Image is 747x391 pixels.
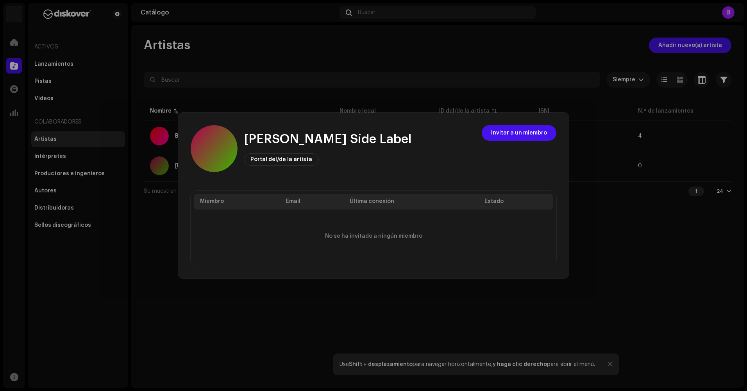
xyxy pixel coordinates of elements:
button: Invitar a un miembro [482,125,556,141]
th: Estado [478,194,553,210]
span: No se ha invitado a ningún miembro [325,233,422,239]
span: Invitar a un miembro [491,125,547,141]
th: Miembro [194,194,280,210]
span: Portal del/de la artista [250,157,312,162]
th: Última conexión [343,194,478,210]
div: West Side Label [244,131,411,147]
th: Email [280,194,343,210]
